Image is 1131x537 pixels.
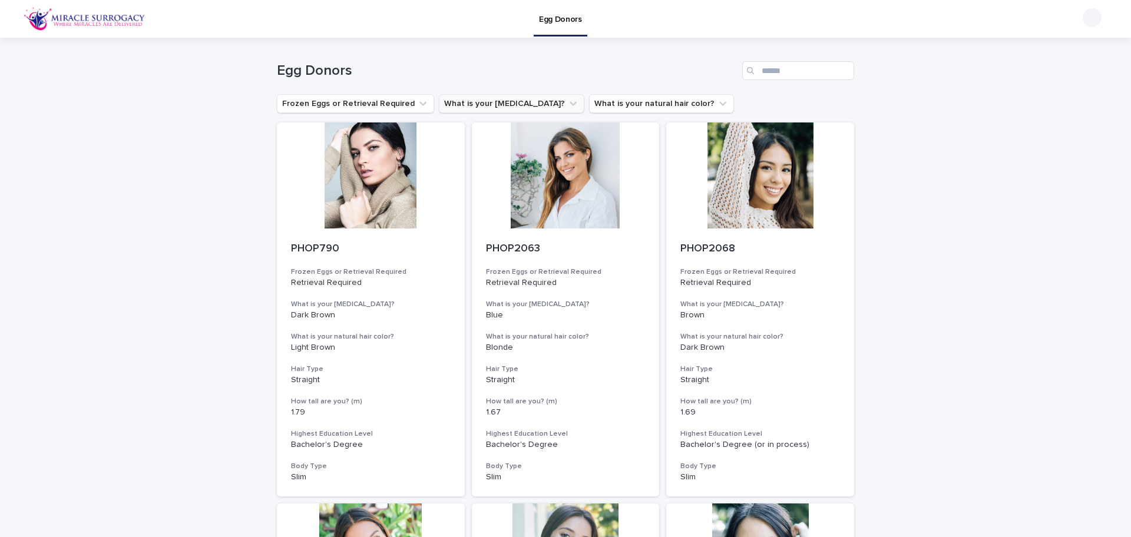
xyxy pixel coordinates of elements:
[472,122,660,496] a: PHOP2063Frozen Eggs or Retrieval RequiredRetrieval RequiredWhat is your [MEDICAL_DATA]?BlueWhat i...
[680,375,840,385] p: Straight
[291,429,451,439] h3: Highest Education Level
[291,278,451,288] p: Retrieval Required
[291,440,451,450] p: Bachelor's Degree
[680,364,840,374] h3: Hair Type
[291,310,451,320] p: Dark Brown
[291,375,451,385] p: Straight
[680,440,840,450] p: Bachelor's Degree (or in process)
[486,440,646,450] p: Bachelor's Degree
[680,267,840,277] h3: Frozen Eggs or Retrieval Required
[486,267,646,277] h3: Frozen Eggs or Retrieval Required
[291,343,451,353] p: Light Brown
[666,122,854,496] a: PHOP2068Frozen Eggs or Retrieval RequiredRetrieval RequiredWhat is your [MEDICAL_DATA]?BrownWhat ...
[680,310,840,320] p: Brown
[486,364,646,374] h3: Hair Type
[486,429,646,439] h3: Highest Education Level
[291,462,451,471] h3: Body Type
[680,343,840,353] p: Dark Brown
[486,243,646,256] p: PHOP2063
[277,62,738,79] h1: Egg Donors
[486,407,646,417] p: 1.67
[680,429,840,439] h3: Highest Education Level
[291,397,451,406] h3: How tall are you? (m)
[291,364,451,374] h3: Hair Type
[742,61,854,80] input: Search
[486,310,646,320] p: Blue
[680,332,840,342] h3: What is your natural hair color?
[486,375,646,385] p: Straight
[486,278,646,288] p: Retrieval Required
[24,7,145,31] img: OiFFDOGZQuirLhrlO1ag
[277,94,434,113] button: Frozen Eggs or Retrieval Required
[486,462,646,471] h3: Body Type
[680,462,840,471] h3: Body Type
[277,122,465,496] a: PHOP790Frozen Eggs or Retrieval RequiredRetrieval RequiredWhat is your [MEDICAL_DATA]?Dark BrownW...
[680,472,840,482] p: Slim
[680,300,840,309] h3: What is your [MEDICAL_DATA]?
[291,407,451,417] p: 1.79
[680,278,840,288] p: Retrieval Required
[291,472,451,482] p: Slim
[680,407,840,417] p: 1.69
[291,243,451,256] p: PHOP790
[486,397,646,406] h3: How tall are you? (m)
[486,343,646,353] p: Blonde
[680,243,840,256] p: PHOP2068
[291,332,451,342] h3: What is your natural hair color?
[486,300,646,309] h3: What is your [MEDICAL_DATA]?
[589,94,734,113] button: What is your natural hair color?
[486,332,646,342] h3: What is your natural hair color?
[680,397,840,406] h3: How tall are you? (m)
[439,94,584,113] button: What is your eye color?
[291,300,451,309] h3: What is your [MEDICAL_DATA]?
[486,472,646,482] p: Slim
[291,267,451,277] h3: Frozen Eggs or Retrieval Required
